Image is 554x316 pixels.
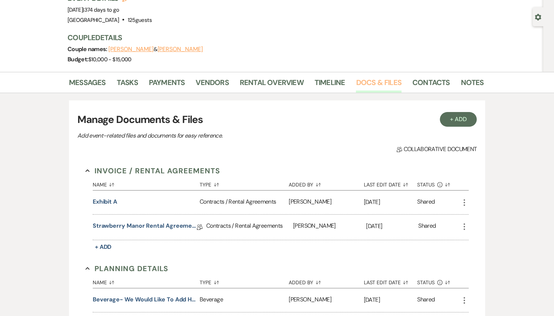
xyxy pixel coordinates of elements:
button: Name [93,274,200,288]
button: + Add [93,242,114,252]
span: [GEOGRAPHIC_DATA] [68,16,119,24]
button: Type [200,274,289,288]
button: Status [417,274,460,288]
a: Tasks [117,77,138,93]
button: Last Edit Date [363,274,417,288]
span: [DATE] [68,6,119,14]
button: Name [93,176,200,190]
button: Last Edit Date [363,176,417,190]
a: Docs & Files [356,77,401,93]
a: Payments [149,77,185,93]
span: Status [417,182,435,187]
span: 125 guests [128,16,152,24]
button: Beverage- we would like to add high noon seltzers if possible [93,295,197,304]
a: Timeline [315,77,345,93]
button: [PERSON_NAME] [157,46,203,52]
h3: Manage Documents & Files [77,112,477,127]
a: Notes [461,77,484,93]
span: & [108,46,203,53]
p: Add event–related files and documents for easy reference. [77,131,333,140]
div: Contracts / Rental Agreements [206,215,293,240]
div: Contracts / Rental Agreements [200,190,289,214]
button: Planning Details [85,263,168,274]
button: + Add [440,112,477,127]
a: Strawberry Manor Rental Agreement - Wedding [93,221,197,233]
p: [DATE] [366,221,418,231]
a: Rental Overview [240,77,304,93]
a: Contacts [412,77,450,93]
div: Beverage [200,288,289,312]
button: Exhibit A [93,197,117,206]
button: Invoice / Rental Agreements [85,165,220,176]
button: Added By [289,176,363,190]
p: [DATE] [363,295,417,305]
div: [PERSON_NAME] [293,215,366,240]
a: Messages [69,77,106,93]
div: Shared [418,221,436,233]
button: Added By [289,274,363,288]
div: Shared [417,197,435,207]
span: 374 days to go [84,6,119,14]
a: Vendors [196,77,228,93]
span: + Add [95,243,112,251]
div: [PERSON_NAME] [289,190,363,214]
button: [PERSON_NAME] [108,46,154,52]
span: Status [417,280,435,285]
span: $10,000 - $15,000 [88,56,131,63]
button: Open lead details [535,13,541,20]
div: [PERSON_NAME] [289,288,363,312]
span: Couple names: [68,45,108,53]
span: Collaborative document [396,145,477,154]
p: [DATE] [363,197,417,207]
button: Type [200,176,289,190]
h3: Couple Details [68,32,476,43]
button: Status [417,176,460,190]
span: Budget: [68,55,88,63]
span: | [83,6,119,14]
div: Shared [417,295,435,305]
